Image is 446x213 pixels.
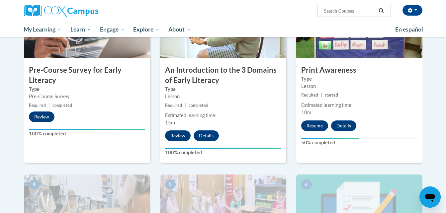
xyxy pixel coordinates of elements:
label: Type [301,75,417,83]
div: Estimated learning time: [301,102,417,109]
button: Search [376,7,386,15]
div: Your progress [165,148,281,149]
button: Account Settings [402,5,422,16]
div: Lesson [165,93,281,100]
div: Pre-Course Survey [29,93,145,100]
span: En español [395,26,423,33]
span: Learn [70,26,91,34]
span: started [325,93,338,98]
a: En español [391,23,427,36]
button: Details [331,120,356,131]
span: | [321,93,322,98]
button: Resume [301,120,328,131]
h3: An Introduction to the 3 Domains of Early Literacy [160,65,286,86]
iframe: Button to launch messaging window [419,186,441,208]
div: Lesson [301,83,417,90]
label: 50% completed [301,139,417,146]
button: Review [29,111,54,122]
span: Required [165,103,182,108]
span: completed [52,103,72,108]
span: Required [29,103,46,108]
button: Details [194,130,219,141]
a: Engage [96,22,129,37]
span: About [168,26,191,34]
span: Explore [133,26,160,34]
span: Required [301,93,318,98]
span: completed [189,103,208,108]
span: 4 [29,179,40,189]
a: My Learning [20,22,66,37]
a: Explore [129,22,164,37]
span: 6 [301,179,312,189]
label: 100% completed [29,130,145,137]
label: Type [29,86,145,93]
div: Main menu [14,22,432,37]
label: Type [165,86,281,93]
a: About [164,22,195,37]
span: 15m [165,120,175,125]
h3: Print Awareness [296,65,422,75]
span: | [185,103,186,108]
div: Your progress [301,138,359,139]
h3: Pre-Course Survey for Early Literacy [24,65,150,86]
div: Your progress [29,129,145,130]
img: Cox Campus [24,5,98,17]
span: 5 [165,179,176,189]
span: | [48,103,50,108]
a: Learn [66,22,96,37]
input: Search Courses [323,7,376,15]
span: My Learning [24,26,62,34]
div: Estimated learning time: [165,112,281,119]
a: Cox Campus [24,5,150,17]
span: 10m [301,109,311,115]
button: Review [165,130,191,141]
span: Engage [100,26,125,34]
label: 100% completed [165,149,281,156]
